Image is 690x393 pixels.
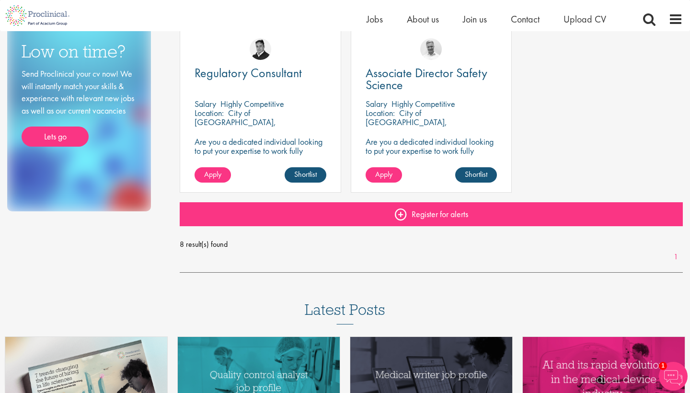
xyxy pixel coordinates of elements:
a: Shortlist [455,167,497,183]
a: Apply [366,167,402,183]
p: City of [GEOGRAPHIC_DATA], [GEOGRAPHIC_DATA] [366,107,447,137]
a: Jobs [367,13,383,25]
a: Contact [511,13,540,25]
a: Associate Director Safety Science [366,67,497,91]
h3: Low on time? [22,42,137,61]
a: Register for alerts [180,202,683,226]
a: Shortlist [285,167,326,183]
p: City of [GEOGRAPHIC_DATA], [GEOGRAPHIC_DATA] [195,107,276,137]
a: Apply [195,167,231,183]
img: Chatbot [659,362,688,391]
img: Peter Duvall [250,38,271,60]
span: Location: [366,107,395,118]
p: Are you a dedicated individual looking to put your expertise to work fully flexibly in a remote p... [195,137,326,183]
span: 8 result(s) found [180,237,683,252]
a: About us [407,13,439,25]
span: Apply [375,169,392,179]
a: Regulatory Consultant [195,67,326,79]
a: 1 [669,252,683,263]
span: Salary [366,98,387,109]
span: 1 [659,362,667,370]
span: Apply [204,169,221,179]
div: Send Proclinical your cv now! We will instantly match your skills & experience with relevant new ... [22,68,137,147]
a: Upload CV [563,13,606,25]
p: Are you a dedicated individual looking to put your expertise to work fully flexibly in a remote p... [366,137,497,183]
p: Highly Competitive [391,98,455,109]
span: Location: [195,107,224,118]
a: Join us [463,13,487,25]
p: Highly Competitive [220,98,284,109]
h3: Latest Posts [305,301,385,324]
a: Lets go [22,127,89,147]
span: Salary [195,98,216,109]
img: Joshua Bye [420,38,442,60]
span: Regulatory Consultant [195,65,302,81]
span: Associate Director Safety Science [366,65,487,93]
